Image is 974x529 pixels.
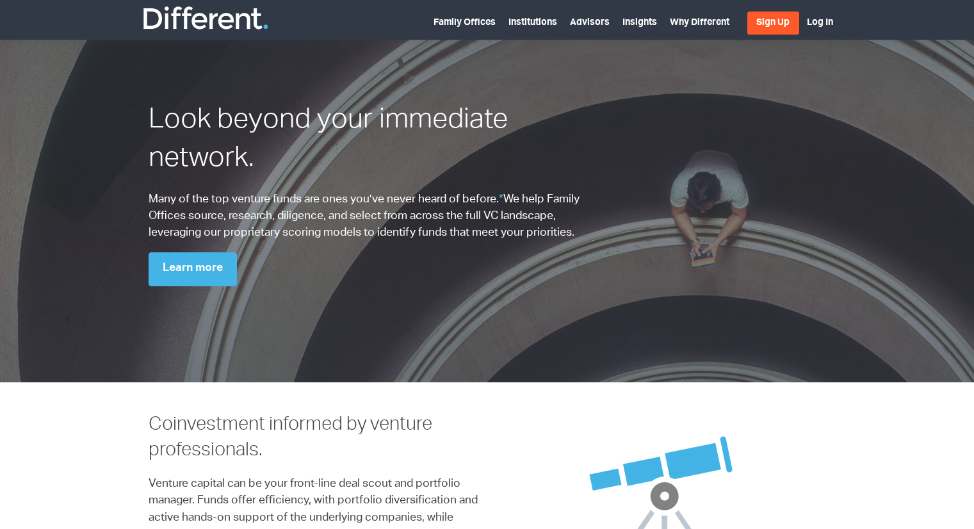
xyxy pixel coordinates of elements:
[142,5,270,31] img: Different Funds
[622,19,657,28] a: Insights
[570,19,610,28] a: Advisors
[508,19,557,28] a: Institutions
[747,12,799,35] a: Sign Up
[149,413,478,465] h3: Coinvestment informed by venture professionals.
[434,19,496,28] a: Family Offices
[670,19,729,28] a: Why Different
[807,19,833,28] a: Log In
[149,252,237,286] a: Learn more
[149,194,499,206] span: Many of the top venture funds are ones you’ve never heard of before.
[149,194,580,240] span: We help Family Offices source, research, diligence, and select from across the full VC landscape,...
[149,102,594,180] h1: Look beyond your immediate network.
